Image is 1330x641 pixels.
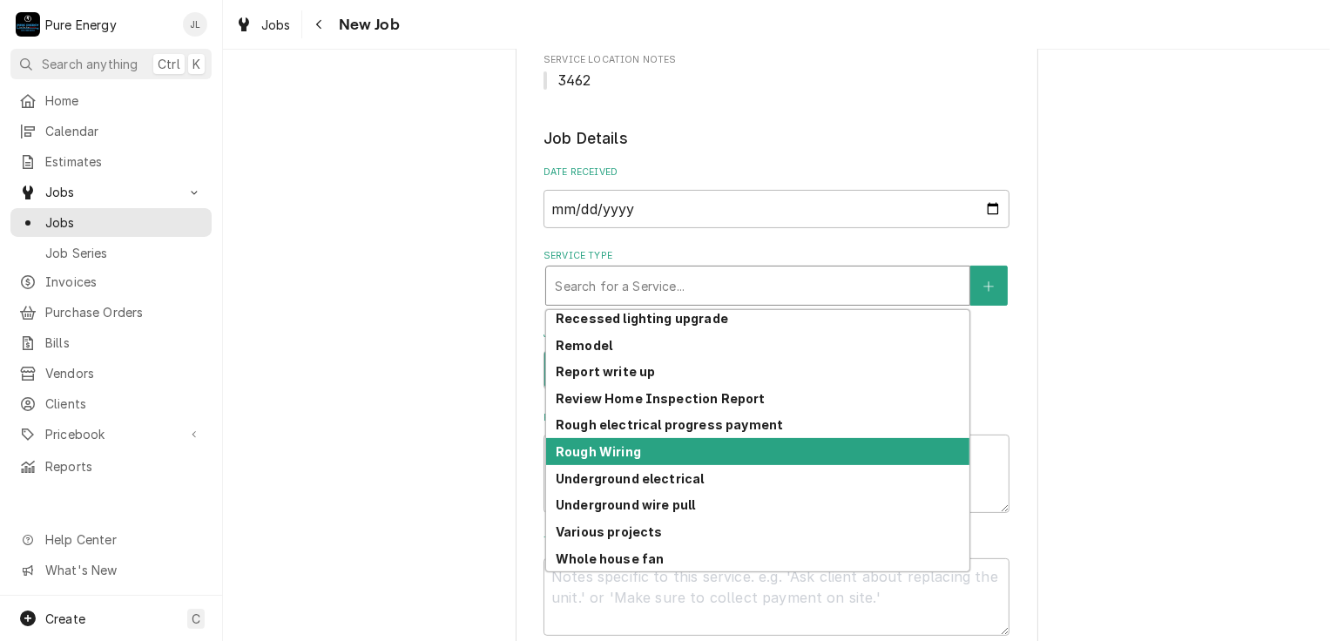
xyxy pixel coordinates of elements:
div: Technician Instructions [543,534,1009,636]
span: C [192,610,200,628]
strong: Rough Wiring [556,444,641,459]
span: Jobs [45,213,203,232]
span: Service Location Notes [543,70,1009,91]
label: Job Type [543,327,1009,341]
button: Create New Service [970,266,1007,306]
a: Go to Help Center [10,525,212,554]
span: Purchase Orders [45,303,203,321]
legend: Job Details [543,127,1009,150]
strong: Recessed lighting upgrade [556,311,728,326]
span: Vendors [45,364,203,382]
a: Go to What's New [10,556,212,584]
a: Vendors [10,359,212,388]
a: Bills [10,328,212,357]
div: Pure Energy's Avatar [16,12,40,37]
a: Jobs [10,208,212,237]
span: New Job [334,13,400,37]
button: Navigate back [306,10,334,38]
a: Job Series [10,239,212,267]
span: Reports [45,457,203,476]
div: James Linnenkamp's Avatar [183,12,207,37]
span: Search anything [42,55,138,73]
a: Purchase Orders [10,298,212,327]
a: Invoices [10,267,212,296]
span: Estimates [45,152,203,171]
span: Pricebook [45,425,177,443]
strong: Review Home Inspection Report [556,391,766,406]
button: Search anythingCtrlK [10,49,212,79]
div: Reason For Call [543,411,1009,513]
span: Clients [45,395,203,413]
a: Clients [10,389,212,418]
strong: Remodel [556,338,612,353]
strong: Various projects [556,524,663,539]
span: Invoices [45,273,203,291]
a: Jobs [228,10,298,39]
strong: Whole house fan [556,551,664,566]
label: Reason For Call [543,411,1009,425]
strong: Report write up [556,364,655,379]
a: Go to Pricebook [10,420,212,449]
span: Job Series [45,244,203,262]
span: Ctrl [158,55,180,73]
a: Estimates [10,147,212,176]
div: Pure Energy [45,16,117,34]
span: Service Location Notes [543,53,1009,67]
span: Help Center [45,530,201,549]
label: Technician Instructions [543,534,1009,548]
a: Reports [10,452,212,481]
div: Service Location Notes [543,53,1009,91]
span: Jobs [45,183,177,201]
span: Create [45,611,85,626]
span: Calendar [45,122,203,140]
a: Go to Jobs [10,178,212,206]
span: Bills [45,334,203,352]
span: K [192,55,200,73]
a: Calendar [10,117,212,145]
strong: Underground wire pull [556,497,695,512]
label: Date Received [543,165,1009,179]
svg: Create New Service [983,280,994,293]
div: Service Type [543,249,1009,306]
div: Job Type [543,327,1009,389]
a: Home [10,86,212,115]
div: JL [183,12,207,37]
span: What's New [45,561,201,579]
label: Service Type [543,249,1009,263]
input: yyyy-mm-dd [543,190,1009,228]
span: Home [45,91,203,110]
strong: Rough electrical progress payment [556,417,783,432]
span: Jobs [261,16,291,34]
strong: Underground electrical [556,471,705,486]
div: P [16,12,40,37]
div: Date Received [543,165,1009,227]
span: 3462 [557,71,591,89]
